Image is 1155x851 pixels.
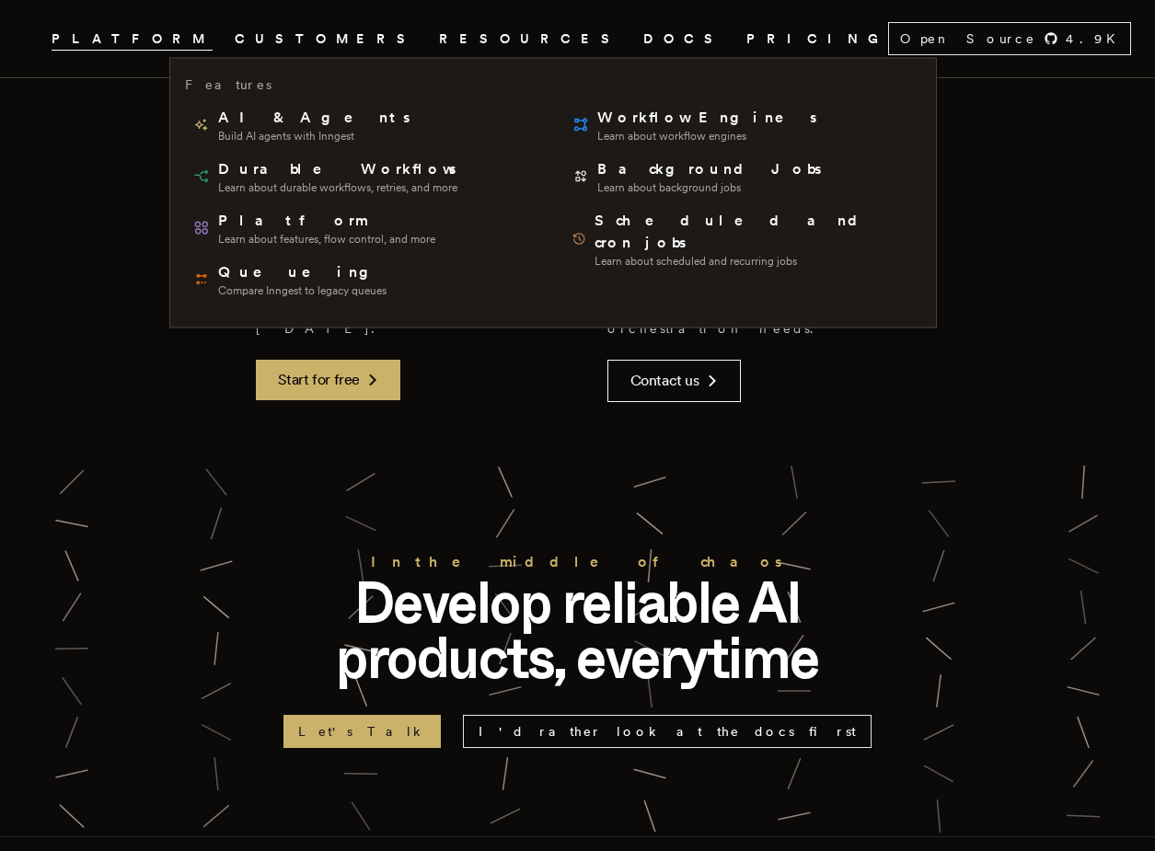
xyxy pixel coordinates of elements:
a: Start for free [256,360,400,400]
span: Platform [218,210,435,232]
a: Background JobsLearn about background jobs [564,151,921,202]
button: RESOURCES [439,28,621,51]
span: Learn about durable workflows, retries, and more [218,180,459,195]
a: DOCS [643,28,724,51]
a: Scheduled and cron jobsLearn about scheduled and recurring jobs [564,202,921,276]
span: Learn about scheduled and recurring jobs [595,254,914,269]
a: CUSTOMERS [235,28,417,51]
a: Workflow EnginesLearn about workflow engines [564,99,921,151]
button: PLATFORM [52,28,213,51]
a: Durable WorkflowsLearn about durable workflows, retries, and more [185,151,542,202]
span: Workflow Engines [597,107,820,129]
span: Build AI agents with Inngest [218,129,413,144]
h3: Features [185,74,271,96]
span: Durable Workflows [218,158,459,180]
span: Queueing [218,261,387,283]
span: Scheduled and cron jobs [595,210,914,254]
span: Compare Inngest to legacy queues [218,283,387,298]
span: Learn about background jobs [597,180,825,195]
h2: In the middle of chaos [283,549,872,575]
a: QueueingCompare Inngest to legacy queues [185,254,542,305]
span: Background Jobs [597,158,825,180]
a: Let's Talk [283,715,441,748]
span: Learn about features, flow control, and more [218,232,435,247]
a: I'd rather look at the docs first [463,715,872,748]
p: Develop reliable AI products, everytime [283,575,872,685]
a: AI & AgentsBuild AI agents with Inngest [185,99,542,151]
a: PRICING [746,28,888,51]
span: 4.9 K [1066,29,1126,48]
span: Learn about workflow engines [597,129,820,144]
a: Contact us [607,360,741,402]
span: Open Source [900,29,1036,48]
a: PlatformLearn about features, flow control, and more [185,202,542,254]
span: AI & Agents [218,107,413,129]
